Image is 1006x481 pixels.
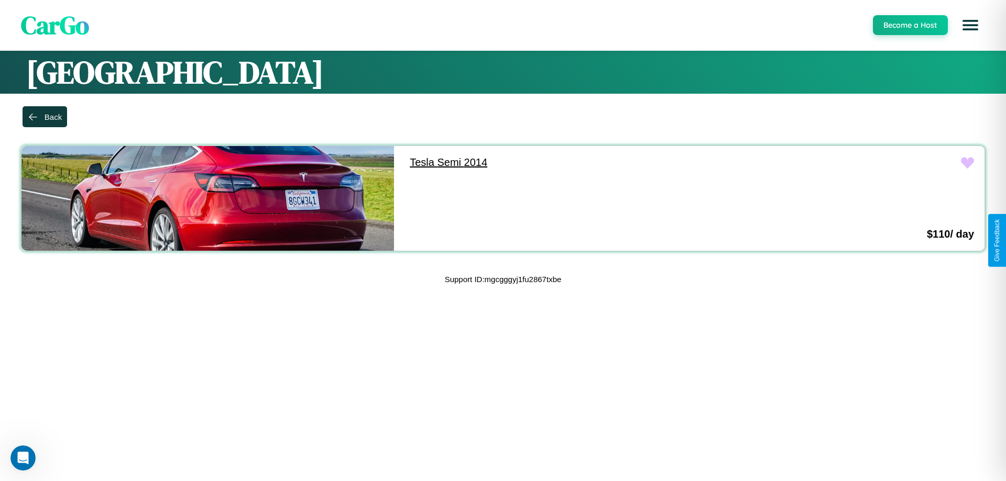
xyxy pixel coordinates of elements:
[927,228,974,240] h3: $ 110 / day
[873,15,948,35] button: Become a Host
[21,8,89,42] span: CarGo
[445,272,562,286] p: Support ID: mgcgggyj1fu2867txbe
[26,51,980,94] h1: [GEOGRAPHIC_DATA]
[10,445,36,471] iframe: Intercom live chat
[23,106,67,127] button: Back
[956,10,985,40] button: Open menu
[45,113,62,121] div: Back
[399,146,772,179] a: Tesla Semi 2014
[993,219,1001,262] div: Give Feedback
